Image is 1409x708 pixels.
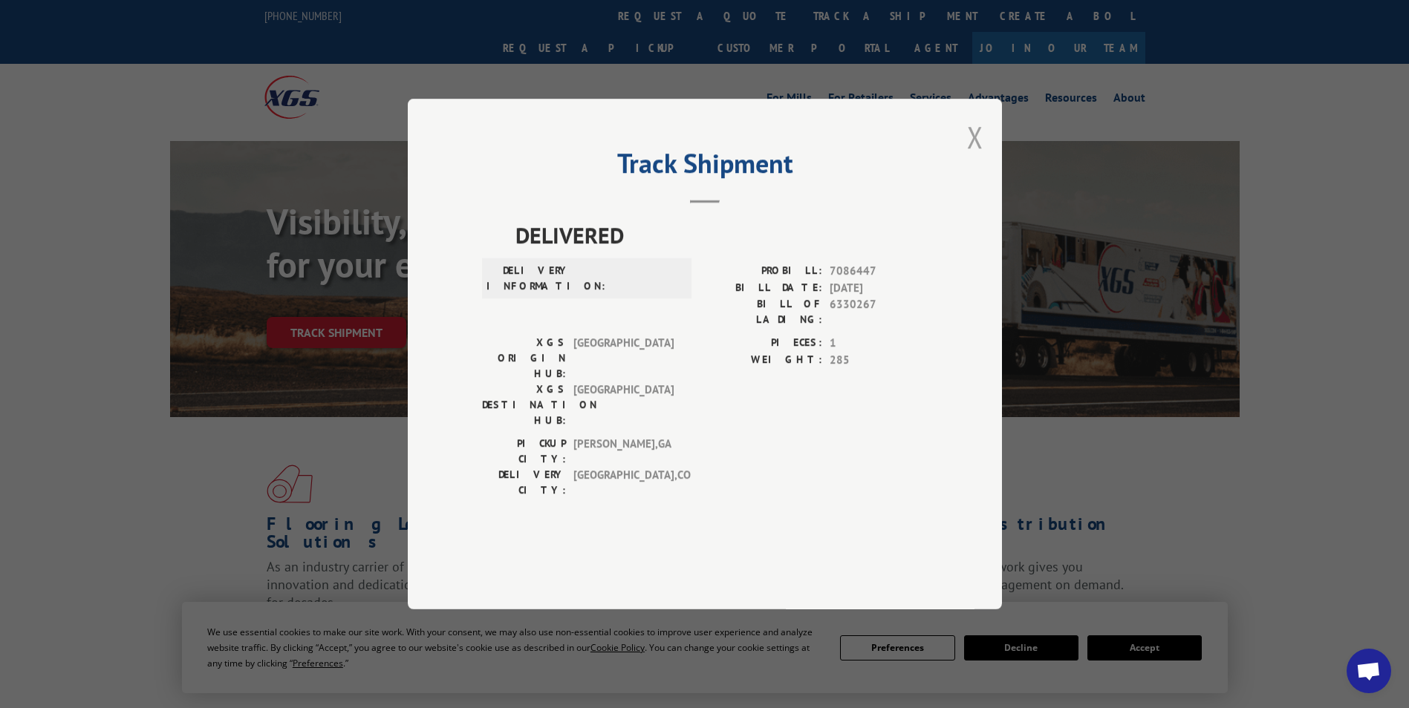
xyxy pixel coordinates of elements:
[830,263,928,280] span: 7086447
[705,352,822,369] label: WEIGHT:
[705,263,822,280] label: PROBILL:
[482,335,566,381] label: XGS ORIGIN HUB:
[830,280,928,297] span: [DATE]
[573,381,674,428] span: [GEOGRAPHIC_DATA]
[705,280,822,297] label: BILL DATE:
[487,263,570,294] label: DELIVERY INFORMATION:
[830,335,928,352] span: 1
[515,218,928,252] span: DELIVERED
[482,436,566,467] label: PICKUP CITY:
[967,117,983,157] button: Close modal
[705,335,822,352] label: PIECES:
[1347,649,1391,693] div: Open chat
[573,467,674,498] span: [GEOGRAPHIC_DATA] , CO
[482,381,566,428] label: XGS DESTINATION HUB:
[482,153,928,181] h2: Track Shipment
[830,296,928,327] span: 6330267
[482,467,566,498] label: DELIVERY CITY:
[573,335,674,381] span: [GEOGRAPHIC_DATA]
[573,436,674,467] span: [PERSON_NAME] , GA
[705,296,822,327] label: BILL OF LADING:
[830,352,928,369] span: 285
